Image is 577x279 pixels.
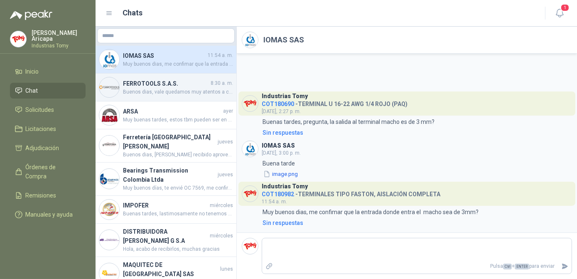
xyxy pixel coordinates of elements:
span: Remisiones [26,191,56,200]
h1: Chats [123,7,143,19]
label: Adjuntar archivos [262,259,276,274]
span: Ctrl [503,264,512,269]
span: jueves [218,171,233,179]
span: Manuales y ayuda [26,210,73,219]
span: Muy buenas tardes, estos tbm pueden ser en material Viton, gracias. [123,116,233,124]
p: Industrias Tomy [32,43,86,48]
span: 8:30 a. m. [211,79,233,87]
h3: Industrias Tomy [262,94,308,99]
span: Inicio [26,67,39,76]
a: Company LogoARSAayerMuy buenas tardes, estos tbm pueden ser en material Viton, gracias. [96,101,236,129]
span: Solicitudes [26,105,54,114]
span: [DATE], 3:00 p. m. [262,150,301,156]
a: Sin respuestas [261,128,572,137]
a: Solicitudes [10,102,86,118]
img: Company Logo [99,200,119,220]
button: image.png [263,170,299,178]
img: Company Logo [242,238,258,254]
a: Licitaciones [10,121,86,137]
img: Company Logo [10,31,26,47]
h4: IOMAS SAS [123,51,206,60]
span: 11:54 a. m. [208,52,233,59]
span: Buenos dias, vale quedamos muy atentos a cualquier requerimiento, si nos hacen la compra de las 3... [123,88,233,96]
span: ENTER [515,264,529,269]
span: 11:54 a. m. [262,199,287,205]
button: 1 [552,6,567,21]
img: Logo peakr [10,10,52,20]
span: [DATE], 2:27 p. m. [262,109,301,114]
h4: FERROTOOLS S.A.S. [123,79,209,88]
h4: - TERMINALES TIPO FASTON, AISLACIÓN COMPLETA [262,189,440,197]
div: Sin respuestas [263,128,303,137]
a: Company LogoFerretería [GEOGRAPHIC_DATA][PERSON_NAME]juevesBuenos dias, [PERSON_NAME] recibido ap... [96,129,236,163]
h4: IMPOFER [123,201,208,210]
p: Pulsa + para enviar [276,259,558,274]
img: Company Logo [242,186,258,202]
img: Company Logo [242,32,258,48]
span: Buenos dias, [PERSON_NAME] recibido aprovecho , que han definido del estibador de altura 1500 kg ... [123,151,233,159]
a: Órdenes de Compra [10,159,86,184]
h4: DISTRIBUIDORA [PERSON_NAME] G S.A [123,227,208,245]
h4: - TERMINAL U 16-22 AWG 1/4 ROJO (PAQ) [262,99,408,106]
span: Muy buenos dias, me confimar que la entrada donde entra el macho sea de 3mm? [123,60,233,68]
h3: IOMAS SAS [262,143,295,148]
p: Buena tarde [263,159,299,168]
a: Company LogoBearings Transmission Colombia LtdajuevesMuy buenos días, te envié OC 7569, me confir... [96,163,236,196]
a: Chat [10,83,86,99]
h4: ARSA [123,107,221,116]
img: Company Logo [99,77,119,97]
a: Inicio [10,64,86,79]
span: miércoles [210,202,233,210]
img: Company Logo [99,105,119,125]
span: ayer [223,107,233,115]
span: Licitaciones [26,124,56,133]
h4: MAQUITEC DE [GEOGRAPHIC_DATA] SAS [123,260,219,279]
span: 1 [560,4,570,12]
p: Buenas tardes, pregunta, la salida al terminal macho es de 3 mm? [263,117,435,126]
a: Company LogoFERROTOOLS S.A.S.8:30 a. m.Buenos dias, vale quedamos muy atentos a cualquier requeri... [96,74,236,101]
img: Company Logo [99,136,119,156]
h2: IOMAS SAS [263,34,304,46]
a: Company LogoIOMAS SAS11:54 a. m.Muy buenos dias, me confimar que la entrada donde entra el macho ... [96,46,236,74]
span: miércoles [210,232,233,240]
span: Adjudicación [26,143,59,153]
h4: Bearings Transmission Colombia Ltda [123,166,216,184]
a: Company LogoIMPOFERmiércolesBuenas tardes, lastimosamente no tenemos el equipo por Comodato. Sin ... [96,196,236,224]
span: COT180982 [262,191,294,198]
span: Hola, acabo de recibirlos, muchas gracias [123,245,233,253]
img: Company Logo [99,49,119,69]
span: Muy buenos días, te envié OC 7569, me confirmas recibido porfa, Gracias [123,184,233,192]
span: Chat [26,86,38,95]
a: Adjudicación [10,140,86,156]
img: Company Logo [242,96,258,111]
a: Remisiones [10,188,86,203]
span: Buenas tardes, lastimosamente no tenemos el equipo por Comodato. Sin embargo, podemos otorgar un ... [123,210,233,218]
button: Enviar [558,259,572,274]
div: Sin respuestas [263,218,303,227]
img: Company Logo [99,169,119,189]
img: Company Logo [99,230,119,250]
p: Muy buenos dias, me confimar que la entrada donde entra el macho sea de 3mm? [263,207,479,217]
span: COT180690 [262,101,294,107]
span: jueves [218,138,233,146]
a: Manuales y ayuda [10,207,86,222]
a: Company LogoDISTRIBUIDORA [PERSON_NAME] G S.AmiércolesHola, acabo de recibirlos, muchas gracias [96,224,236,257]
h3: Industrias Tomy [262,184,308,189]
img: Company Logo [242,141,258,157]
a: Sin respuestas [261,218,572,227]
h4: Ferretería [GEOGRAPHIC_DATA][PERSON_NAME] [123,133,216,151]
span: lunes [220,265,233,273]
span: Órdenes de Compra [26,163,78,181]
p: [PERSON_NAME] Aricapa [32,30,86,42]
